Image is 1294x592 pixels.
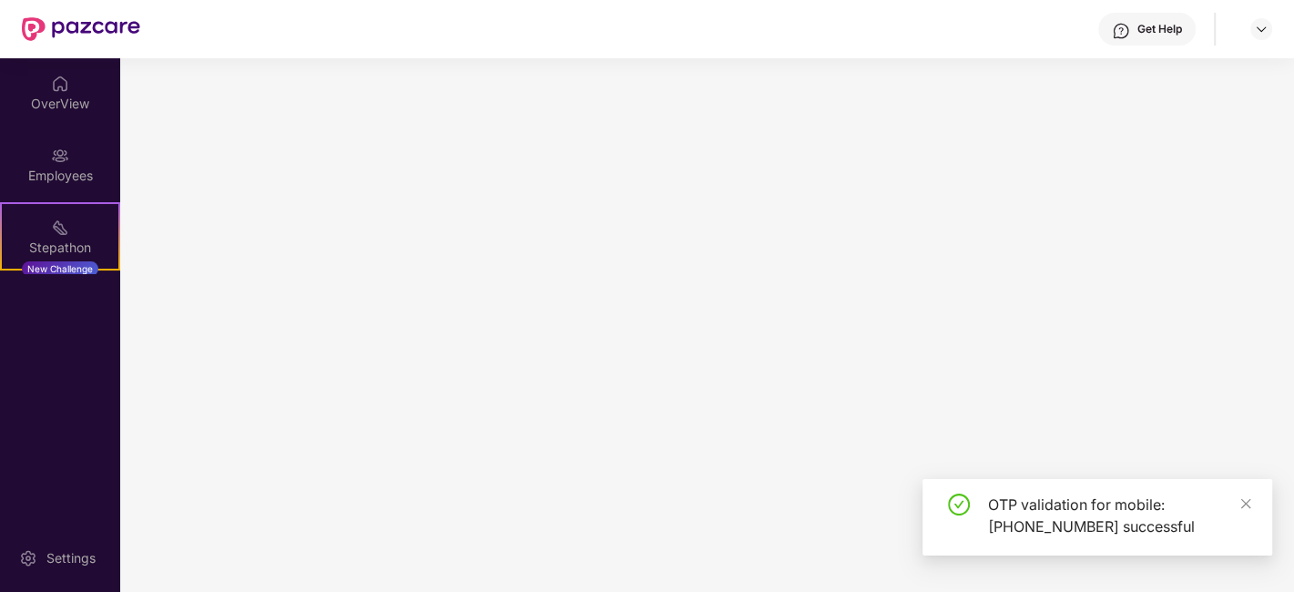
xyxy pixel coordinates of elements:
[1112,22,1130,40] img: svg+xml;base64,PHN2ZyBpZD0iSGVscC0zMngzMiIgeG1sbnM9Imh0dHA6Ly93d3cudzMub3JnLzIwMDAvc3ZnIiB3aWR0aD...
[41,549,101,567] div: Settings
[988,494,1250,537] div: OTP validation for mobile: [PHONE_NUMBER] successful
[948,494,970,515] span: check-circle
[51,147,69,165] img: svg+xml;base64,PHN2ZyBpZD0iRW1wbG95ZWVzIiB4bWxucz0iaHR0cDovL3d3dy53My5vcmcvMjAwMC9zdmciIHdpZHRoPS...
[2,239,118,257] div: Stepathon
[1137,22,1182,36] div: Get Help
[51,75,69,93] img: svg+xml;base64,PHN2ZyBpZD0iSG9tZSIgeG1sbnM9Imh0dHA6Ly93d3cudzMub3JnLzIwMDAvc3ZnIiB3aWR0aD0iMjAiIG...
[19,549,37,567] img: svg+xml;base64,PHN2ZyBpZD0iU2V0dGluZy0yMHgyMCIgeG1sbnM9Imh0dHA6Ly93d3cudzMub3JnLzIwMDAvc3ZnIiB3aW...
[22,17,140,41] img: New Pazcare Logo
[51,219,69,237] img: svg+xml;base64,PHN2ZyB4bWxucz0iaHR0cDovL3d3dy53My5vcmcvMjAwMC9zdmciIHdpZHRoPSIyMSIgaGVpZ2h0PSIyMC...
[22,261,98,276] div: New Challenge
[1239,497,1252,510] span: close
[1254,22,1269,36] img: svg+xml;base64,PHN2ZyBpZD0iRHJvcGRvd24tMzJ4MzIiIHhtbG5zPSJodHRwOi8vd3d3LnczLm9yZy8yMDAwL3N2ZyIgd2...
